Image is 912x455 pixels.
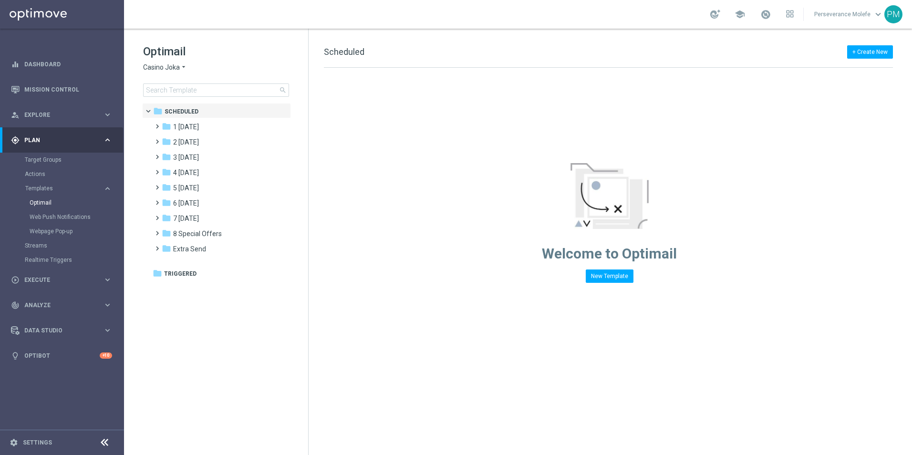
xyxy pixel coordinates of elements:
[165,107,198,116] span: Scheduled
[24,77,112,102] a: Mission Control
[11,301,20,310] i: track_changes
[25,185,113,192] button: Templates keyboard_arrow_right
[25,170,99,178] a: Actions
[279,86,287,94] span: search
[11,276,20,284] i: play_circle_outline
[25,167,123,181] div: Actions
[10,61,113,68] button: equalizer Dashboard
[103,135,112,145] i: keyboard_arrow_right
[873,9,883,20] span: keyboard_arrow_down
[884,5,902,23] div: PM
[542,245,677,262] span: Welcome to Optimail
[103,275,112,284] i: keyboard_arrow_right
[586,269,633,283] button: New Template
[30,227,99,235] a: Webpage Pop-up
[11,352,20,360] i: lightbulb
[24,137,103,143] span: Plan
[10,276,113,284] button: play_circle_outline Execute keyboard_arrow_right
[30,210,123,224] div: Web Push Notifications
[162,183,171,192] i: folder
[162,122,171,131] i: folder
[570,163,649,229] img: emptyStateManageTemplates.jpg
[153,269,162,278] i: folder
[25,256,99,264] a: Realtime Triggers
[162,228,171,238] i: folder
[143,44,289,59] h1: Optimail
[173,184,199,192] span: 5 Saturday
[25,186,103,191] div: Templates
[11,276,103,284] div: Execute
[10,86,113,93] button: Mission Control
[162,198,171,207] i: folder
[164,269,197,278] span: Triggered
[153,106,163,116] i: folder
[24,52,112,77] a: Dashboard
[10,438,18,447] i: settings
[143,83,289,97] input: Search Template
[735,9,745,20] span: school
[25,238,123,253] div: Streams
[143,63,187,72] button: Casino Joka arrow_drop_down
[11,136,103,145] div: Plan
[10,111,113,119] button: person_search Explore keyboard_arrow_right
[10,301,113,309] button: track_changes Analyze keyboard_arrow_right
[324,47,364,57] span: Scheduled
[847,45,893,59] button: + Create New
[30,224,123,238] div: Webpage Pop-up
[10,136,113,144] button: gps_fixed Plan keyboard_arrow_right
[173,199,199,207] span: 6 Sunday
[813,7,884,21] a: Perseverance Molefekeyboard_arrow_down
[23,440,52,445] a: Settings
[162,244,171,253] i: folder
[10,327,113,334] button: Data Studio keyboard_arrow_right
[143,63,180,72] span: Casino Joka
[11,111,103,119] div: Explore
[24,302,103,308] span: Analyze
[162,167,171,177] i: folder
[173,245,206,253] span: Extra Send
[173,168,199,177] span: 4 Friday
[11,77,112,102] div: Mission Control
[24,343,100,368] a: Optibot
[10,352,113,360] button: lightbulb Optibot +10
[173,229,222,238] span: 8 Special Offers
[11,52,112,77] div: Dashboard
[103,110,112,119] i: keyboard_arrow_right
[173,138,199,146] span: 2 Wednesday
[25,156,99,164] a: Target Groups
[25,242,99,249] a: Streams
[11,111,20,119] i: person_search
[100,352,112,359] div: +10
[24,112,103,118] span: Explore
[30,199,99,207] a: Optimail
[173,153,199,162] span: 3 Thursday
[162,137,171,146] i: folder
[25,153,123,167] div: Target Groups
[103,326,112,335] i: keyboard_arrow_right
[30,213,99,221] a: Web Push Notifications
[173,123,199,131] span: 1 Tuesday
[11,60,20,69] i: equalizer
[25,253,123,267] div: Realtime Triggers
[24,328,103,333] span: Data Studio
[30,196,123,210] div: Optimail
[25,186,93,191] span: Templates
[11,326,103,335] div: Data Studio
[11,136,20,145] i: gps_fixed
[103,184,112,193] i: keyboard_arrow_right
[162,213,171,223] i: folder
[103,300,112,310] i: keyboard_arrow_right
[11,301,103,310] div: Analyze
[11,343,112,368] div: Optibot
[180,63,187,72] i: arrow_drop_down
[162,152,171,162] i: folder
